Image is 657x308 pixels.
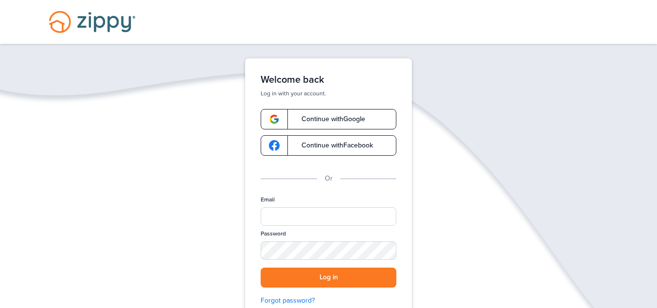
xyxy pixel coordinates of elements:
[261,268,396,288] button: Log in
[261,109,396,129] a: google-logoContinue withGoogle
[261,207,396,226] input: Email
[325,173,333,184] p: Or
[292,116,365,123] span: Continue with Google
[292,142,373,149] span: Continue with Facebook
[261,196,275,204] label: Email
[269,114,280,125] img: google-logo
[261,230,286,238] label: Password
[261,295,396,306] a: Forgot password?
[269,140,280,151] img: google-logo
[261,90,396,97] p: Log in with your account.
[261,74,396,86] h1: Welcome back
[261,135,396,156] a: google-logoContinue withFacebook
[261,241,396,260] input: Password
